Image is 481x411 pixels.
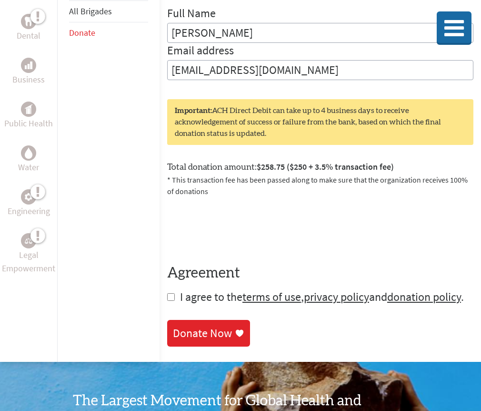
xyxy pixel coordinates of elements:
img: Engineering [25,193,32,201]
a: BusinessBusiness [12,58,45,86]
div: Dental [21,14,36,29]
a: Donate Now [167,320,250,347]
p: Business [12,73,45,86]
strong: Important: [175,107,212,114]
a: Donate [69,27,95,38]
label: Total donation amount: [167,160,394,174]
div: Engineering [21,189,36,205]
a: donation policy [387,289,461,304]
a: terms of use [242,289,301,304]
div: Water [21,145,36,161]
li: All Brigades [69,0,148,22]
img: Legal Empowerment [25,238,32,244]
span: I agree to the , and . [180,289,464,304]
a: All Brigades [69,6,112,17]
div: Public Health [21,102,36,117]
li: Donate [69,22,148,43]
div: Business [21,58,36,73]
div: ACH Direct Debit can take up to 4 business days to receive acknowledgement of success or failure ... [167,99,473,145]
p: Engineering [8,205,50,218]
label: Full Name [167,6,216,23]
img: Business [25,62,32,69]
span: $258.75 ($250 + 3.5% transaction fee) [257,161,394,172]
div: Donate Now [173,326,232,341]
p: Legal Empowerment [2,248,55,275]
img: Dental [25,17,32,26]
a: DentalDental [17,14,40,42]
p: Public Health [4,117,53,130]
input: Enter Full Name [167,23,473,43]
img: Water [25,147,32,158]
label: Email address [167,43,234,60]
a: Legal EmpowermentLegal Empowerment [2,233,55,275]
p: * This transaction fee has been passed along to make sure that the organization receives 100% of ... [167,174,473,197]
iframe: reCAPTCHA [167,208,312,246]
h4: Agreement [167,265,473,282]
img: Public Health [25,104,32,114]
a: WaterWater [18,145,39,174]
a: privacy policy [304,289,369,304]
div: Legal Empowerment [21,233,36,248]
a: EngineeringEngineering [8,189,50,218]
p: Dental [17,29,40,42]
input: Your Email [167,60,473,80]
a: Public HealthPublic Health [4,102,53,130]
p: Water [18,161,39,174]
